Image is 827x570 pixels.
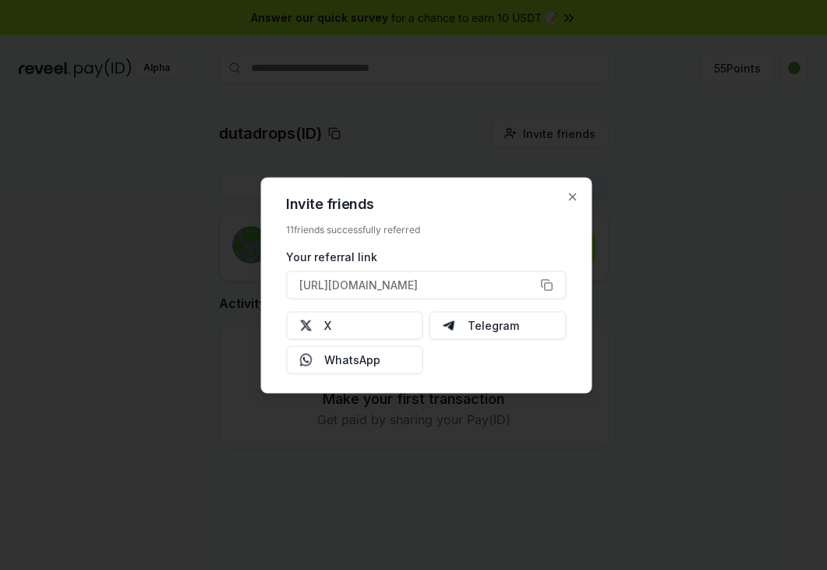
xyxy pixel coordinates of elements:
div: 11 friends successfully referred [286,223,566,235]
img: X [299,319,312,331]
button: [URL][DOMAIN_NAME] [286,271,566,299]
img: Telegram [443,319,455,331]
button: X [286,311,423,339]
button: Telegram [429,311,567,339]
span: [URL][DOMAIN_NAME] [299,277,418,293]
button: WhatsApp [286,345,423,374]
img: Whatsapp [299,353,312,366]
h2: Invite friends [286,196,566,211]
div: Your referral link [286,248,566,264]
